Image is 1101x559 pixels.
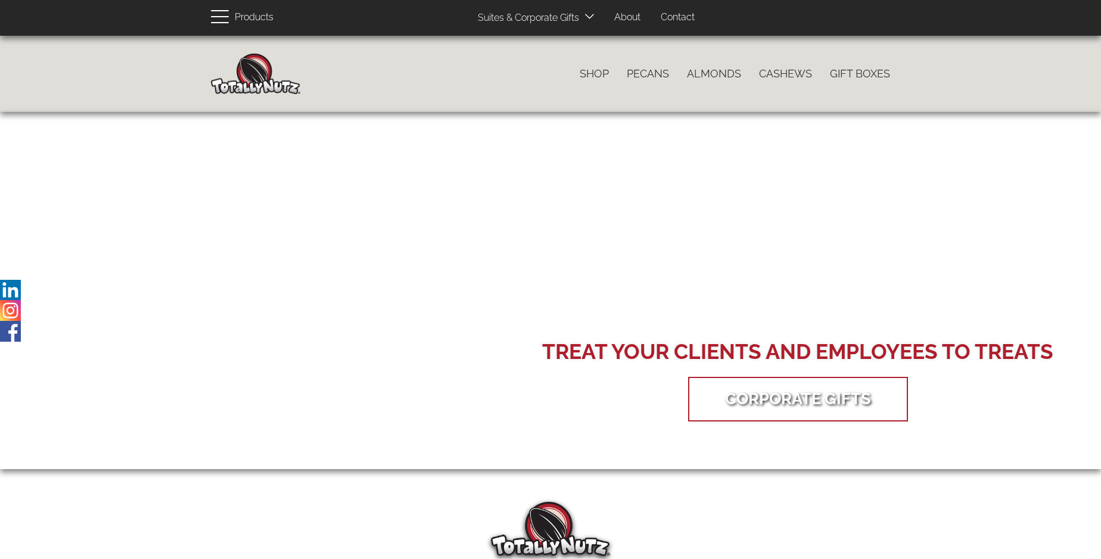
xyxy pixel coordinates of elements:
[469,7,583,30] a: Suites & Corporate Gifts
[605,6,649,29] a: About
[652,6,704,29] a: Contact
[211,54,300,94] img: Home
[750,61,821,86] a: Cashews
[821,61,899,86] a: Gift Boxes
[542,337,1053,367] div: Treat your Clients and Employees to Treats
[235,9,273,26] span: Products
[707,380,889,417] a: Corporate Gifts
[678,61,750,86] a: Almonds
[618,61,678,86] a: Pecans
[571,61,618,86] a: Shop
[491,502,610,556] img: Totally Nutz Logo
